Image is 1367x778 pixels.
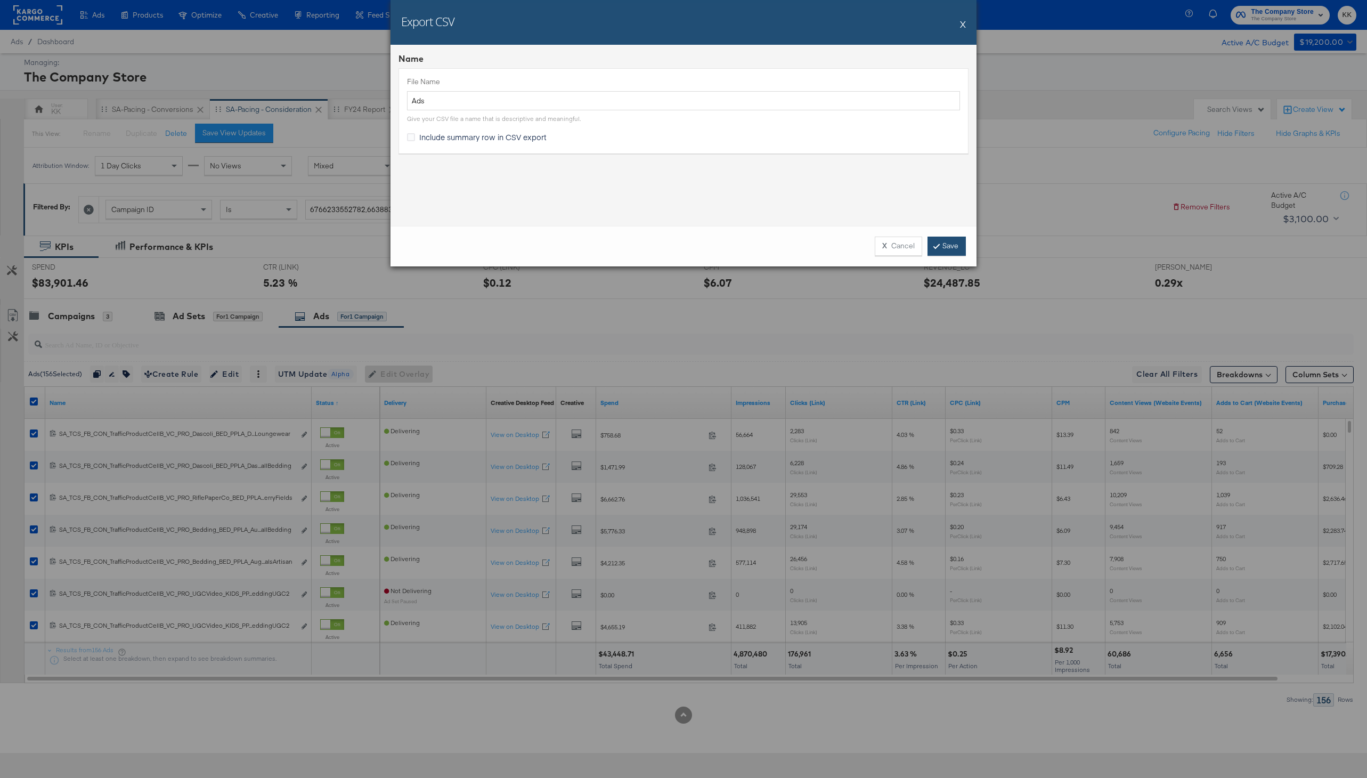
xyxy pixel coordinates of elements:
[401,13,454,29] h2: Export CSV
[960,13,966,35] button: X
[419,132,547,142] span: Include summary row in CSV export
[407,77,960,87] label: File Name
[398,53,969,65] div: Name
[407,115,581,123] div: Give your CSV file a name that is descriptive and meaningful.
[875,237,922,256] button: XCancel
[882,241,887,251] strong: X
[927,237,966,256] a: Save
